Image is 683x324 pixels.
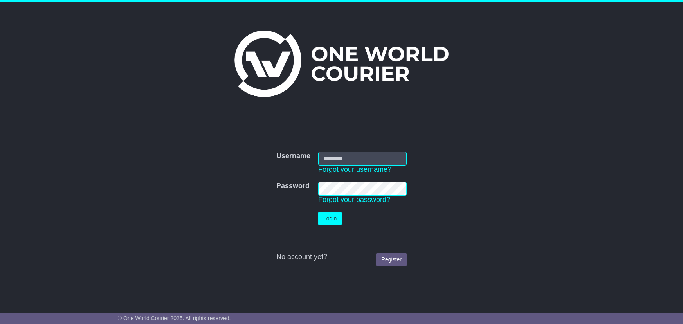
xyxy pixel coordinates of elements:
[276,152,310,160] label: Username
[118,315,231,321] span: © One World Courier 2025. All rights reserved.
[318,196,390,203] a: Forgot your password?
[376,253,407,266] a: Register
[234,31,448,97] img: One World
[318,166,391,173] a: Forgot your username?
[318,212,342,225] button: Login
[276,182,310,191] label: Password
[276,253,407,261] div: No account yet?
